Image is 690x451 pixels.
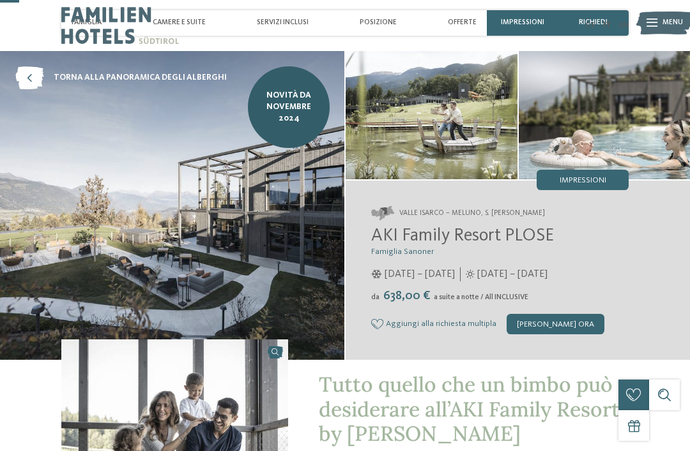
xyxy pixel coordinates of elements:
[507,314,604,334] div: [PERSON_NAME] ora
[371,293,379,301] span: da
[371,270,382,279] i: Orari d'apertura inverno
[663,18,683,28] span: Menu
[560,177,606,185] span: Impressioni
[346,51,517,179] img: AKI: tutto quello che un bimbo può desiderare
[477,267,548,281] span: [DATE] – [DATE]
[466,270,475,279] i: Orari d'apertura estate
[381,290,433,302] span: 638,00 €
[434,293,528,301] span: a suite a notte / All INCLUSIVE
[619,21,629,29] a: EN
[603,21,611,29] a: IT
[15,66,227,89] a: torna alla panoramica degli alberghi
[371,248,434,256] span: Famiglia Sanoner
[386,320,496,329] span: Aggiungi alla richiesta multipla
[319,371,620,447] span: Tutto quello che un bimbo può desiderare all’AKI Family Resort by [PERSON_NAME]
[371,227,554,245] span: AKI Family Resort PLOSE
[586,21,595,29] a: DE
[256,90,322,124] span: NOVITÀ da novembre 2024
[385,267,455,281] span: [DATE] – [DATE]
[54,72,227,84] span: torna alla panoramica degli alberghi
[399,209,545,219] span: Valle Isarco – Meluno, S. [PERSON_NAME]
